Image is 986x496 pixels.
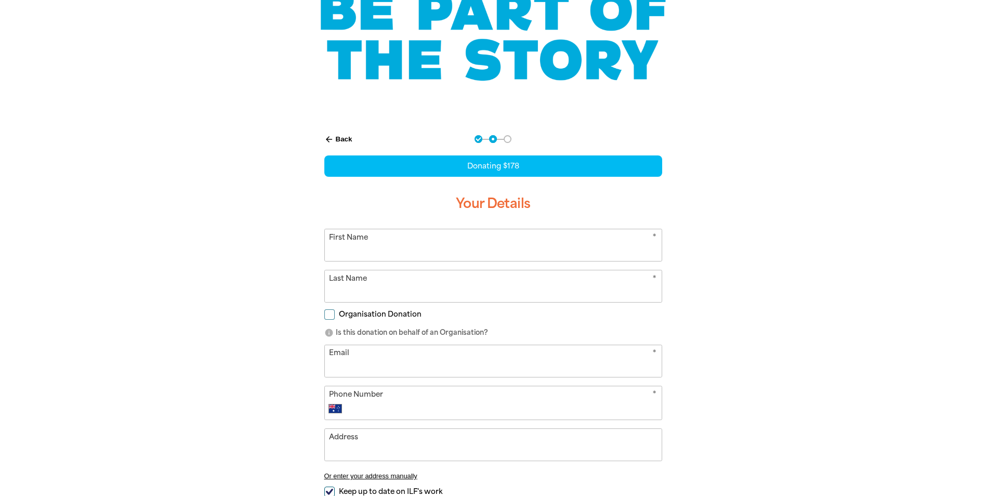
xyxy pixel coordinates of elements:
[324,328,662,338] p: Is this donation on behalf of an Organisation?
[324,155,662,177] div: Donating $178
[504,135,511,143] button: Navigate to step 3 of 3 to enter your payment details
[652,389,656,402] i: Required
[475,135,482,143] button: Navigate to step 1 of 3 to enter your donation amount
[324,135,334,144] i: arrow_back
[324,309,335,320] input: Organisation Donation
[339,309,422,319] span: Organisation Donation
[320,130,357,148] button: Back
[324,472,662,480] button: Or enter your address manually
[489,135,497,143] button: Navigate to step 2 of 3 to enter your details
[324,328,334,337] i: info
[324,187,662,220] h3: Your Details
